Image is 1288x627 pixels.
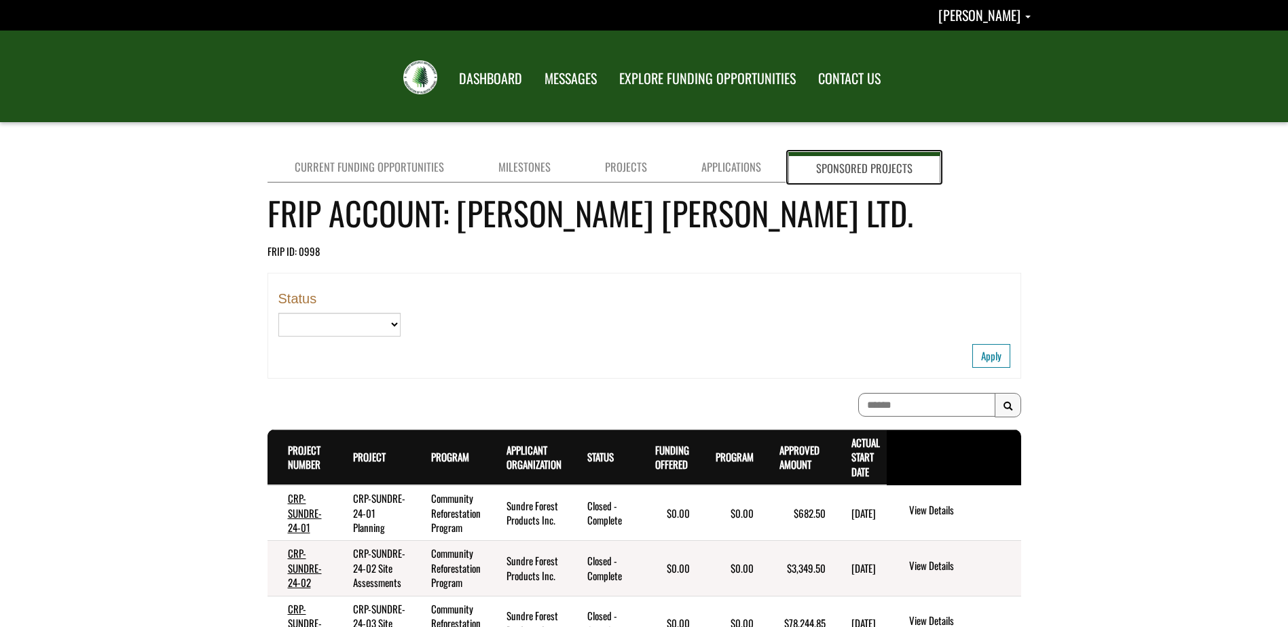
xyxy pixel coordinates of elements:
a: Projects [578,152,674,183]
button: Apply [972,344,1010,368]
a: CONTACT US [808,62,891,96]
td: $0.00 [695,541,759,596]
img: FRIAA Submissions Portal [403,60,437,94]
h4: FRIP Account: [PERSON_NAME] [PERSON_NAME] Ltd. [268,189,1021,237]
td: Sundre Forest Products Inc. [486,485,567,541]
a: Project Number [288,442,320,472]
td: CRP-SUNDRE-24-02 Site Assessments [333,541,411,596]
td: 5/1/2023 [831,485,887,541]
a: View Details [909,503,1016,519]
td: action menu [887,541,1021,596]
td: Closed - Complete [567,541,635,596]
a: Milestones [471,152,578,183]
a: Current Funding Opportunities [268,152,471,183]
td: Sundre Forest Products Inc. [486,541,567,596]
a: Program [716,449,754,464]
a: View Details [909,558,1016,575]
td: action menu [887,485,1021,541]
button: Search Results [995,393,1021,417]
a: DASHBOARD [449,62,532,96]
a: EXPLORE FUNDING OPPORTUNITIES [609,62,806,96]
a: Actual Start Date [851,435,880,479]
td: 4/20/2023 [831,541,887,596]
a: CRP-SUNDRE-24-01 [288,491,322,535]
a: Sponsored Projects [788,152,940,183]
a: Nicole Marburg [938,5,1031,25]
nav: Main Navigation [447,58,891,96]
a: Program [431,449,469,464]
td: CRP-SUNDRE-24-01 [268,485,333,541]
td: Community Reforestation Program [411,485,486,541]
div: FRIP ID: 0998 [268,244,1021,259]
a: Funding Offered [655,442,689,472]
a: Project [353,449,386,464]
td: Closed - Complete [567,485,635,541]
label: Status [278,291,401,306]
a: Applicant Organization [507,442,562,472]
td: $0.00 [635,541,695,596]
td: $0.00 [695,485,759,541]
td: Community Reforestation Program [411,541,486,596]
time: [DATE] [851,560,876,575]
td: $3,349.50 [759,541,831,596]
time: [DATE] [851,506,876,520]
td: $682.50 [759,485,831,541]
span: [PERSON_NAME] [938,5,1020,25]
a: Status [587,449,614,464]
td: $0.00 [635,485,695,541]
a: CRP-SUNDRE-24-02 [288,546,322,590]
a: Approved Amount [779,442,820,472]
a: Applications [674,152,788,183]
td: CRP-SUNDRE-24-02 [268,541,333,596]
a: MESSAGES [534,62,607,96]
td: CRP-SUNDRE-24-01 Planning [333,485,411,541]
